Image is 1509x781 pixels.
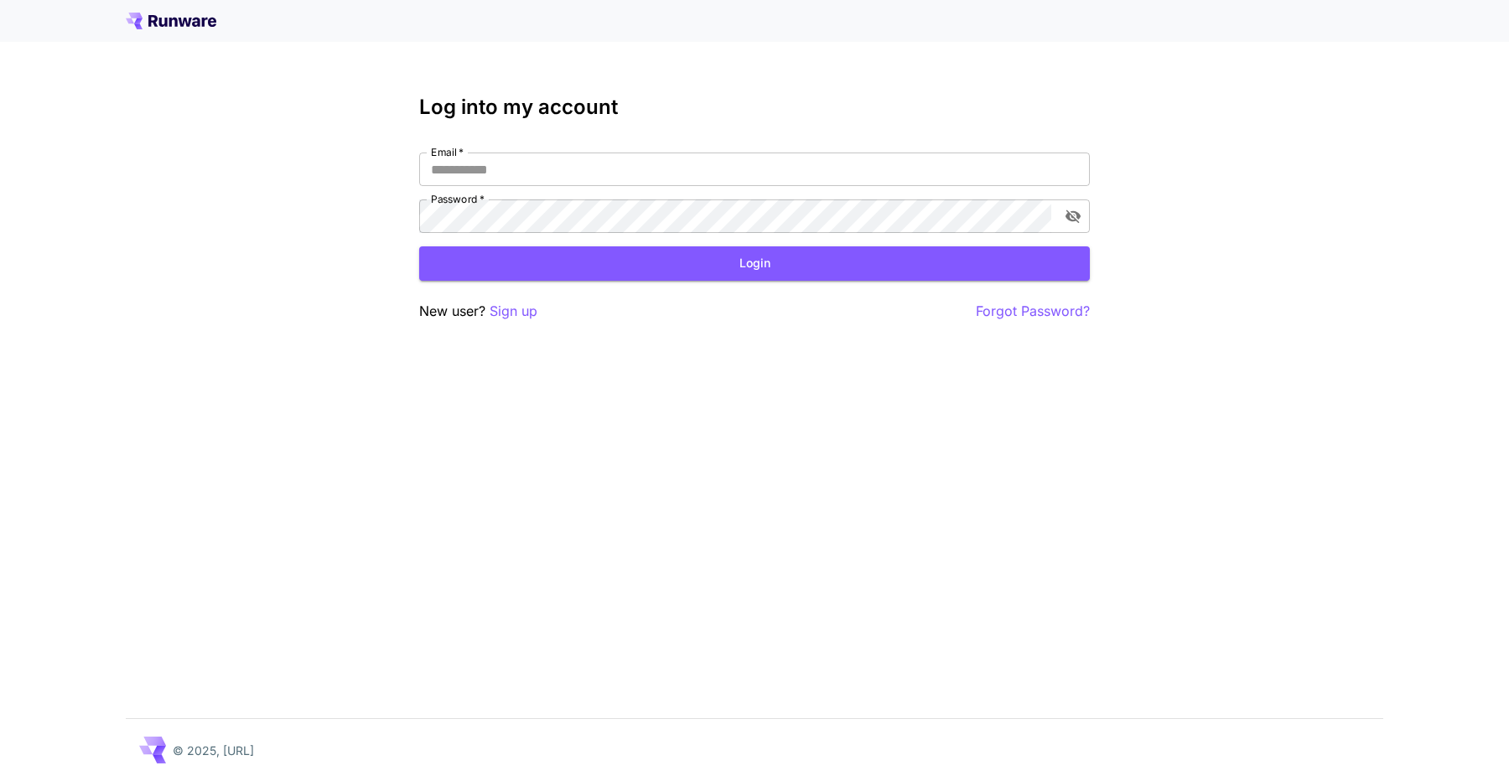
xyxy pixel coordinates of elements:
p: New user? [419,301,537,322]
label: Password [431,192,485,206]
label: Email [431,145,464,159]
h3: Log into my account [419,96,1090,119]
button: toggle password visibility [1058,201,1088,231]
button: Forgot Password? [976,301,1090,322]
button: Sign up [490,301,537,322]
button: Login [419,246,1090,281]
p: © 2025, [URL] [173,742,254,759]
